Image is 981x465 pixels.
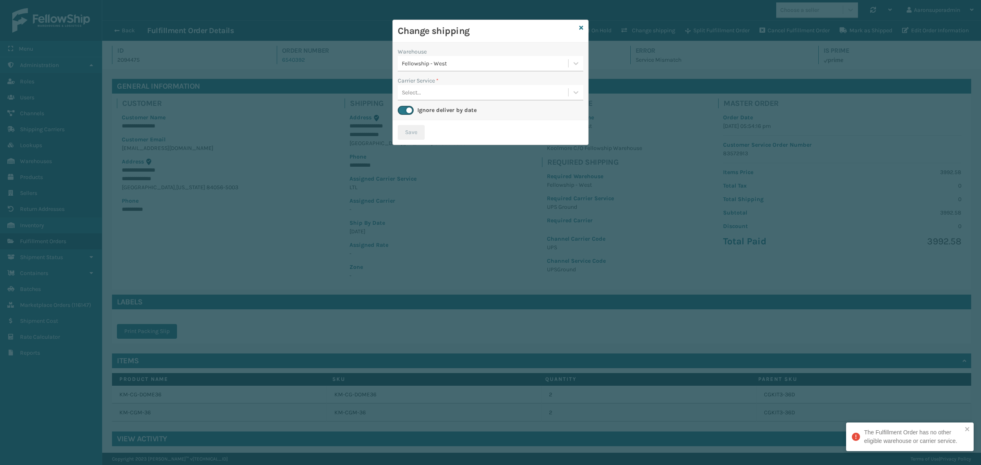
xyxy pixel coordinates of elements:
[398,125,425,140] button: Save
[864,428,962,445] div: The Fulfillment Order has no other eligible warehouse or carrier service.
[398,25,576,37] h3: Change shipping
[402,59,569,68] div: Fellowship - West
[965,426,970,434] button: close
[417,107,477,114] label: Ignore deliver by date
[398,76,439,85] label: Carrier Service
[398,47,427,56] label: Warehouse
[402,88,421,97] div: Select...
